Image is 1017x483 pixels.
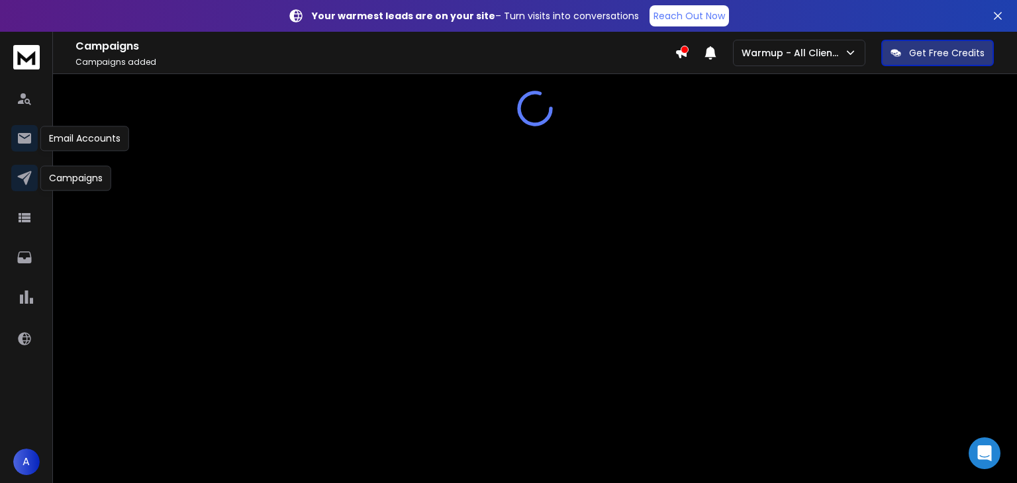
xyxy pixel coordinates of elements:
div: Email Accounts [40,126,129,151]
p: Get Free Credits [909,46,985,60]
button: A [13,449,40,475]
h1: Campaigns [75,38,675,54]
a: Reach Out Now [650,5,729,26]
img: logo [13,45,40,69]
p: Warmup - All Clients [742,46,844,60]
p: Reach Out Now [654,9,725,22]
p: Campaigns added [75,57,675,67]
div: Open Intercom Messenger [969,437,1000,469]
strong: Your warmest leads are on your site [312,9,495,22]
button: Get Free Credits [881,40,994,66]
div: Campaigns [40,165,111,191]
p: – Turn visits into conversations [312,9,639,22]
